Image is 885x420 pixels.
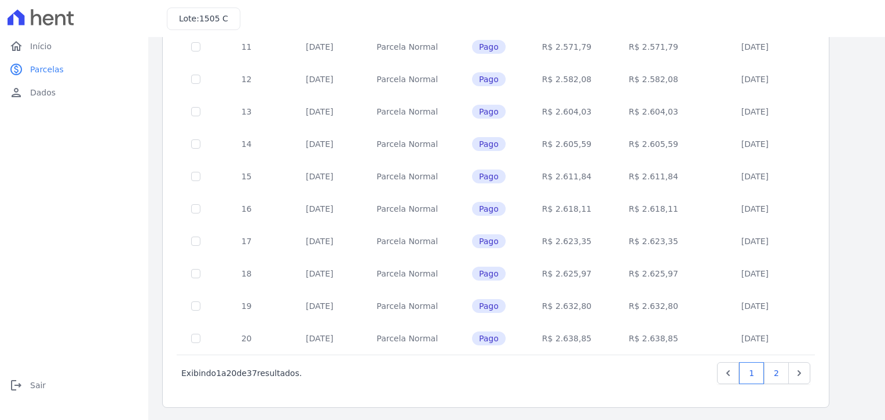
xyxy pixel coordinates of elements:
td: [DATE] [279,128,360,160]
span: 20 [226,369,237,378]
a: personDados [5,81,144,104]
td: R$ 2.571,79 [524,31,610,63]
td: R$ 2.638,85 [524,322,610,355]
td: 11 [214,31,279,63]
td: [DATE] [697,160,813,193]
td: 15 [214,160,279,193]
td: 17 [214,225,279,257]
td: R$ 2.632,80 [524,290,610,322]
td: [DATE] [279,160,360,193]
td: Parcela Normal [360,257,454,290]
td: 13 [214,95,279,128]
span: Pago [472,234,506,248]
td: R$ 2.605,59 [610,128,697,160]
h3: Lote: [179,13,228,25]
td: [DATE] [279,63,360,95]
td: R$ 2.611,84 [610,160,697,193]
td: R$ 2.638,85 [610,322,697,355]
td: 20 [214,322,279,355]
span: Início [30,40,52,52]
td: [DATE] [697,63,813,95]
i: paid [9,62,23,76]
input: Só é possível selecionar pagamentos em aberto [191,269,200,278]
input: Só é possível selecionar pagamentos em aberto [191,301,200,311]
td: R$ 2.605,59 [524,128,610,160]
td: 16 [214,193,279,225]
td: R$ 2.632,80 [610,290,697,322]
td: [DATE] [279,95,360,128]
td: [DATE] [697,128,813,160]
td: R$ 2.625,97 [610,257,697,290]
td: [DATE] [697,95,813,128]
a: paidParcelas [5,58,144,81]
td: [DATE] [279,290,360,322]
td: [DATE] [697,225,813,257]
span: Pago [472,72,506,86]
td: 12 [214,63,279,95]
td: [DATE] [697,322,813,355]
p: Exibindo a de resultados. [181,367,302,379]
td: R$ 2.571,79 [610,31,697,63]
td: R$ 2.625,97 [524,257,610,290]
a: 1 [739,362,764,384]
td: [DATE] [279,322,360,355]
a: Next [788,362,810,384]
span: Pago [472,105,506,119]
span: Pago [472,331,506,345]
td: R$ 2.604,03 [524,95,610,128]
input: Só é possível selecionar pagamentos em aberto [191,107,200,116]
a: Previous [717,362,739,384]
span: Pago [472,299,506,313]
td: Parcela Normal [360,160,454,193]
a: 2 [764,362,789,384]
span: 37 [247,369,257,378]
td: [DATE] [697,257,813,290]
span: Pago [472,202,506,216]
span: 1505 C [199,14,228,23]
td: R$ 2.611,84 [524,160,610,193]
span: 1 [216,369,221,378]
td: Parcela Normal [360,225,454,257]
input: Só é possível selecionar pagamentos em aberto [191,172,200,181]
i: home [9,39,23,53]
span: Sair [30,380,46,391]
td: R$ 2.623,35 [524,225,610,257]
td: 19 [214,290,279,322]
span: Dados [30,87,56,98]
td: [DATE] [279,193,360,225]
span: Pago [472,40,506,54]
td: [DATE] [697,193,813,225]
td: R$ 2.618,11 [610,193,697,225]
td: [DATE] [697,31,813,63]
td: Parcela Normal [360,193,454,225]
a: logoutSair [5,374,144,397]
td: R$ 2.623,35 [610,225,697,257]
a: homeInício [5,35,144,58]
td: Parcela Normal [360,31,454,63]
i: logout [9,378,23,392]
td: R$ 2.582,08 [610,63,697,95]
td: [DATE] [279,31,360,63]
input: Só é possível selecionar pagamentos em aberto [191,42,200,51]
input: Só é possível selecionar pagamentos em aberto [191,139,200,149]
td: [DATE] [279,225,360,257]
span: Parcelas [30,64,64,75]
input: Só é possível selecionar pagamentos em aberto [191,75,200,84]
td: R$ 2.618,11 [524,193,610,225]
td: 14 [214,128,279,160]
td: Parcela Normal [360,128,454,160]
td: [DATE] [697,290,813,322]
input: Só é possível selecionar pagamentos em aberto [191,204,200,213]
td: Parcela Normal [360,63,454,95]
span: Pago [472,137,506,151]
span: Pago [472,170,506,183]
input: Só é possível selecionar pagamentos em aberto [191,237,200,246]
td: R$ 2.604,03 [610,95,697,128]
td: R$ 2.582,08 [524,63,610,95]
td: 18 [214,257,279,290]
td: Parcela Normal [360,322,454,355]
td: Parcela Normal [360,95,454,128]
td: [DATE] [279,257,360,290]
span: Pago [472,267,506,281]
td: Parcela Normal [360,290,454,322]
